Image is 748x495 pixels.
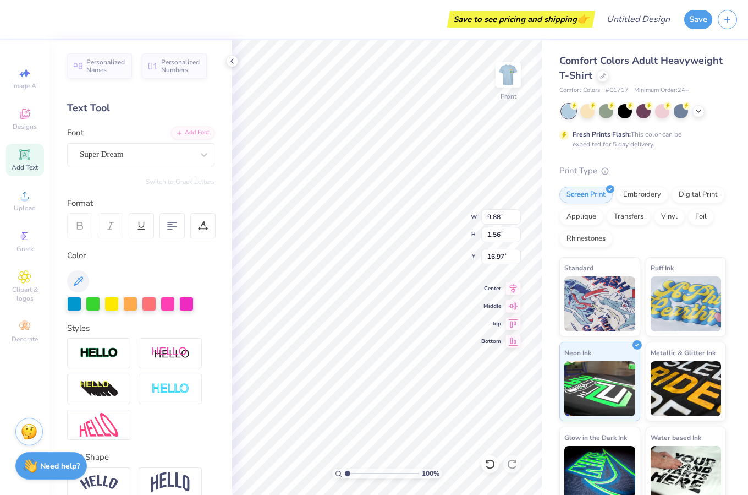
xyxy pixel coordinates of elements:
[86,58,125,74] span: Personalized Names
[481,320,501,328] span: Top
[12,335,38,344] span: Decorate
[14,204,36,213] span: Upload
[80,413,118,437] img: Free Distort
[634,86,689,95] span: Minimum Order: 24 +
[501,91,516,101] div: Front
[5,285,44,303] span: Clipart & logos
[559,54,723,82] span: Comfort Colors Adult Heavyweight T-Shirt
[12,81,38,90] span: Image AI
[151,472,190,493] img: Arch
[564,432,627,443] span: Glow in the Dark Ink
[616,187,668,203] div: Embroidery
[80,347,118,360] img: Stroke
[651,276,722,331] img: Puff Ink
[67,451,215,464] div: Text Shape
[651,432,701,443] span: Water based Ink
[654,209,685,225] div: Vinyl
[80,380,118,398] img: 3d Illusion
[672,187,725,203] div: Digital Print
[559,187,613,203] div: Screen Print
[564,276,635,331] img: Standard
[67,101,215,116] div: Text Tool
[40,461,80,471] strong: Need help?
[651,262,674,274] span: Puff Ink
[564,361,635,416] img: Neon Ink
[651,361,722,416] img: Metallic & Glitter Ink
[559,165,726,177] div: Print Type
[481,338,501,345] span: Bottom
[13,122,37,131] span: Designs
[67,249,215,262] div: Color
[67,197,216,210] div: Format
[564,262,593,274] span: Standard
[12,163,38,172] span: Add Text
[573,130,631,139] strong: Fresh Prints Flash:
[481,302,501,310] span: Middle
[450,11,592,28] div: Save to see pricing and shipping
[559,231,613,247] div: Rhinestones
[16,244,34,253] span: Greek
[607,209,651,225] div: Transfers
[573,129,708,149] div: This color can be expedited for 5 day delivery.
[481,285,501,292] span: Center
[67,322,215,335] div: Styles
[559,86,600,95] span: Comfort Colors
[688,209,714,225] div: Foil
[684,10,712,29] button: Save
[80,475,118,490] img: Arc
[151,346,190,360] img: Shadow
[67,127,84,139] label: Font
[559,209,603,225] div: Applique
[161,58,200,74] span: Personalized Numbers
[598,8,679,30] input: Untitled Design
[422,469,439,478] span: 100 %
[606,86,629,95] span: # C1717
[564,347,591,358] span: Neon Ink
[151,383,190,395] img: Negative Space
[497,64,519,86] img: Front
[171,127,215,139] div: Add Font
[146,177,215,186] button: Switch to Greek Letters
[651,347,716,358] span: Metallic & Glitter Ink
[577,12,589,25] span: 👉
